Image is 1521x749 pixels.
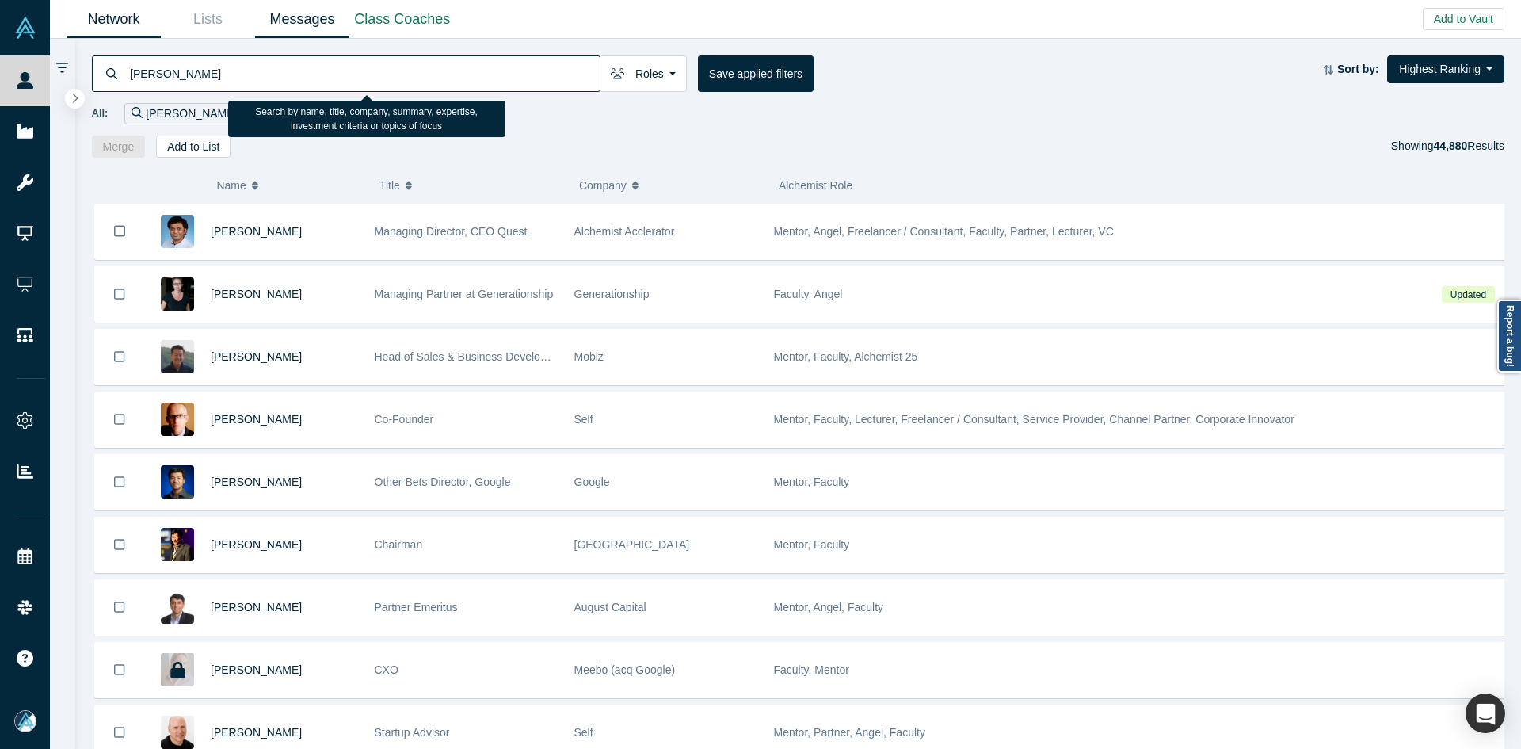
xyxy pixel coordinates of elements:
a: [PERSON_NAME] [211,726,302,739]
a: Class Coaches [349,1,456,38]
span: Mobiz [574,350,604,363]
a: [PERSON_NAME] [211,476,302,488]
button: Bookmark [95,330,144,384]
button: Remove Filter [237,105,249,123]
button: Add to Vault [1423,8,1504,30]
span: Results [1433,139,1504,152]
a: Network [67,1,161,38]
a: Report a bug! [1497,300,1521,373]
span: Co-Founder [375,413,434,426]
img: Vivek Mehra's Profile Image [161,590,194,624]
span: Faculty, Mentor [774,663,849,676]
button: Add to List [156,136,231,158]
span: August Capital [574,601,646,613]
button: Company [579,169,762,202]
button: Title [379,169,562,202]
span: Meebo (acq Google) [574,663,676,676]
a: [PERSON_NAME] [211,663,302,676]
span: Mentor, Angel, Faculty [774,601,884,613]
img: Gnani Palanikumar's Profile Image [161,215,194,248]
a: [PERSON_NAME] [211,538,302,551]
button: Highest Ranking [1387,55,1504,83]
strong: 44,880 [1433,139,1467,152]
span: Mentor, Faculty [774,538,850,551]
span: Generationship [574,288,650,300]
span: CXO [375,663,398,676]
div: Showing [1391,136,1504,158]
button: Bookmark [95,455,144,510]
a: [PERSON_NAME] [211,601,302,613]
button: Merge [92,136,146,158]
span: Mentor, Partner, Angel, Faculty [774,726,925,739]
a: Messages [255,1,349,38]
span: Mentor, Faculty [774,476,850,488]
span: Title [379,169,400,202]
a: Lists [161,1,255,38]
span: Company [579,169,627,202]
img: Adam Frankl's Profile Image [161,716,194,749]
img: Robert Winder's Profile Image [161,403,194,436]
button: Bookmark [95,267,144,322]
button: Bookmark [95,392,144,447]
span: Mentor, Angel, Freelancer / Consultant, Faculty, Partner, Lecturer, VC [774,225,1114,238]
button: Bookmark [95,580,144,635]
span: Mentor, Faculty, Alchemist 25 [774,350,918,363]
img: Alchemist Vault Logo [14,17,36,39]
span: Updated [1442,286,1494,303]
span: Managing Director, CEO Quest [375,225,528,238]
button: Save applied filters [698,55,814,92]
img: Timothy Chou's Profile Image [161,528,194,561]
button: Name [216,169,363,202]
span: Mentor, Faculty, Lecturer, Freelancer / Consultant, Service Provider, Channel Partner, Corporate ... [774,413,1294,426]
img: Rachel Chalmers's Profile Image [161,277,194,311]
span: Name [216,169,246,202]
span: Startup Advisor [375,726,450,739]
div: [PERSON_NAME] [124,103,256,124]
button: Bookmark [95,643,144,697]
img: Michael Chang's Profile Image [161,340,194,373]
a: [PERSON_NAME] [211,413,302,426]
span: Alchemist Acclerator [574,225,675,238]
span: Head of Sales & Business Development (interim) [375,350,615,363]
strong: Sort by: [1337,63,1379,75]
a: [PERSON_NAME] [211,288,302,300]
span: Partner Emeritus [375,601,458,613]
span: Other Bets Director, Google [375,476,511,488]
span: Alchemist Role [779,179,852,192]
button: Bookmark [95,204,144,259]
span: Google [574,476,610,488]
span: All: [92,105,109,121]
img: Steven Kan's Profile Image [161,465,194,499]
span: Chairman [375,538,423,551]
span: Managing Partner at Generationship [375,288,554,300]
span: Self [574,413,593,426]
a: [PERSON_NAME] [211,350,302,363]
span: [GEOGRAPHIC_DATA] [574,538,690,551]
span: Self [574,726,593,739]
button: Roles [600,55,687,92]
input: Search by name, title, company, summary, expertise, investment criteria or topics of focus [128,55,600,92]
a: [PERSON_NAME] [211,225,302,238]
button: Bookmark [95,518,144,572]
span: Faculty, Angel [774,288,843,300]
img: Mia Scott's Account [14,710,36,732]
